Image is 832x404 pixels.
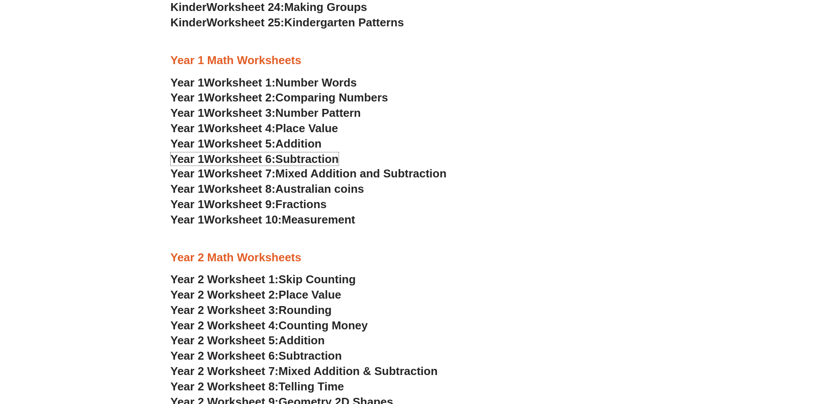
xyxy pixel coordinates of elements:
a: Year 2 Worksheet 2:Place Value [171,288,342,301]
a: Year 2 Worksheet 1:Skip Counting [171,273,356,286]
span: Year 2 Worksheet 3: [171,303,279,317]
span: Worksheet 7: [204,167,275,180]
span: Worksheet 6: [204,152,275,166]
a: Year 2 Worksheet 3:Rounding [171,303,332,317]
span: Kindergarten Patterns [284,16,404,29]
span: Rounding [279,303,332,317]
a: Year 2 Worksheet 6:Subtraction [171,349,342,362]
a: Year 2 Worksheet 7:Mixed Addition & Subtraction [171,364,438,378]
span: Worksheet 4: [204,122,275,135]
a: Year 1Worksheet 3:Number Pattern [171,106,361,119]
span: Year 2 Worksheet 4: [171,319,279,332]
a: Year 2 Worksheet 4:Counting Money [171,319,368,332]
span: Telling Time [279,380,344,393]
span: Number Pattern [275,106,361,119]
a: Year 1Worksheet 7:Mixed Addition and Subtraction [171,167,447,180]
span: Worksheet 1: [204,76,275,89]
span: Australian coins [275,182,364,195]
a: Year 1Worksheet 10:Measurement [171,213,355,226]
span: Mixed Addition and Subtraction [275,167,446,180]
span: Worksheet 5: [204,137,275,150]
span: Number Words [275,76,357,89]
span: Skip Counting [279,273,356,286]
span: Year 2 Worksheet 2: [171,288,279,301]
span: Making Groups [284,0,367,14]
span: Subtraction [279,349,342,362]
span: Worksheet 2: [204,91,275,104]
span: Kinder [171,16,207,29]
a: Year 1Worksheet 8:Australian coins [171,182,364,195]
span: Fractions [275,198,327,211]
span: Kinder [171,0,207,14]
a: Year 1Worksheet 2:Comparing Numbers [171,91,388,104]
span: Worksheet 25: [207,16,284,29]
a: Year 2 Worksheet 8:Telling Time [171,380,344,393]
a: Year 1Worksheet 4:Place Value [171,122,338,135]
a: Year 1Worksheet 5:Addition [171,137,322,150]
h3: Year 2 Math Worksheets [171,250,662,265]
a: Year 2 Worksheet 5:Addition [171,334,325,347]
span: Addition [275,137,321,150]
span: Mixed Addition & Subtraction [279,364,438,378]
span: Worksheet 24: [207,0,284,14]
span: Year 2 Worksheet 8: [171,380,279,393]
span: Worksheet 3: [204,106,275,119]
iframe: Chat Widget [686,305,832,404]
span: Year 2 Worksheet 1: [171,273,279,286]
a: Year 1Worksheet 9:Fractions [171,198,327,211]
a: Year 1Worksheet 6:Subtraction [171,152,339,166]
span: Worksheet 9: [204,198,275,211]
span: Subtraction [275,152,339,166]
span: Counting Money [279,319,368,332]
span: Comparing Numbers [275,91,388,104]
h3: Year 1 Math Worksheets [171,53,662,68]
span: Measurement [282,213,355,226]
span: Place Value [275,122,338,135]
span: Addition [279,334,325,347]
span: Worksheet 8: [204,182,275,195]
span: Year 2 Worksheet 6: [171,349,279,362]
span: Worksheet 10: [204,213,282,226]
span: Year 2 Worksheet 7: [171,364,279,378]
span: Year 2 Worksheet 5: [171,334,279,347]
a: Year 1Worksheet 1:Number Words [171,76,357,89]
span: Place Value [279,288,341,301]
